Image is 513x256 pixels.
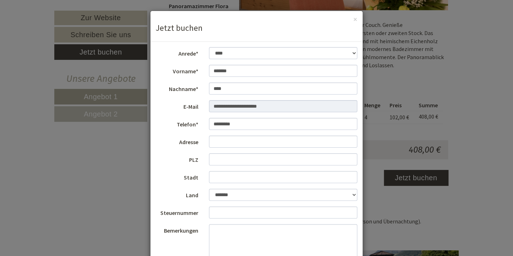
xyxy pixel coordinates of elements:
[150,224,204,235] label: Bemerkungen
[150,65,204,75] label: Vorname*
[150,206,204,217] label: Steuernummer
[150,136,204,146] label: Adresse
[150,47,204,58] label: Anrede*
[150,171,204,182] label: Stadt
[150,83,204,93] label: Nachname*
[150,100,204,111] label: E-Mail
[150,189,204,199] label: Land
[150,153,204,164] label: PLZ
[150,118,204,129] label: Telefon*
[156,23,357,33] h3: Jetzt buchen
[353,16,357,23] button: ×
